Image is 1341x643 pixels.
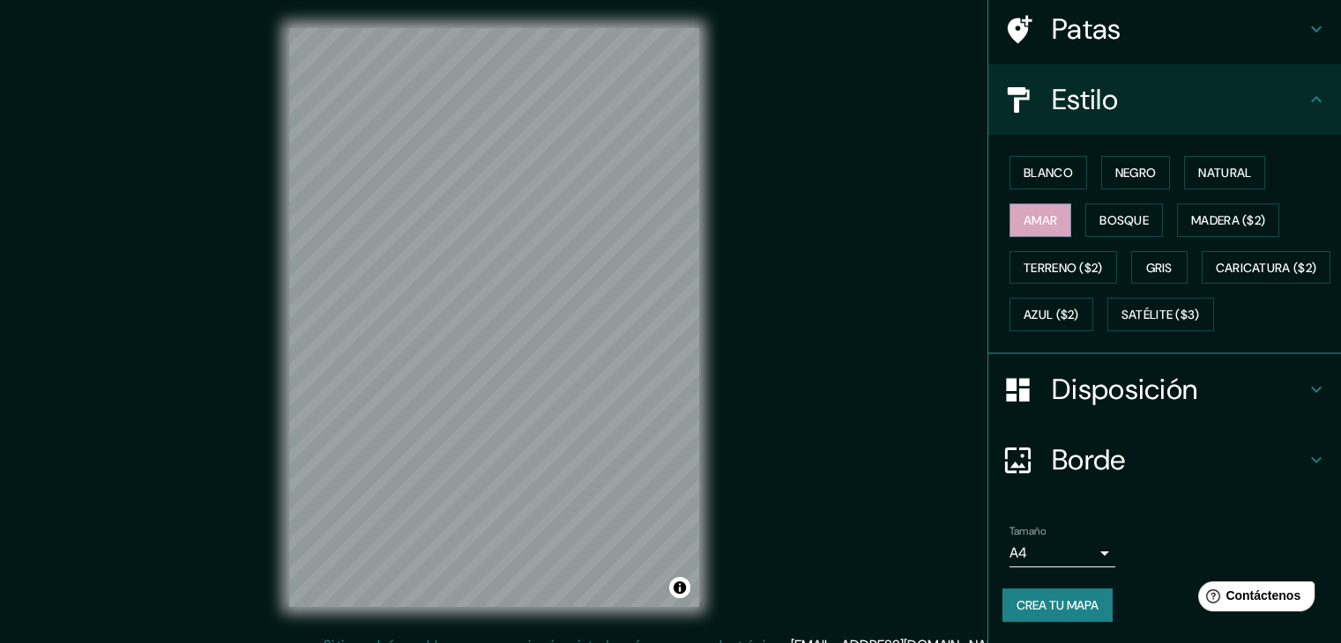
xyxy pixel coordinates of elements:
[1009,524,1046,538] font: Tamaño
[1017,597,1099,613] font: Crea tu mapa
[1085,203,1163,237] button: Bosque
[1052,81,1118,118] font: Estilo
[1009,298,1093,331] button: Azul ($2)
[1101,156,1171,189] button: Negro
[1009,539,1115,567] div: A4
[1121,307,1200,323] font: Satélite ($3)
[1009,156,1087,189] button: Blanco
[1202,251,1331,285] button: Caricatura ($2)
[1107,298,1214,331] button: Satélite ($3)
[988,425,1341,495] div: Borde
[1052,11,1121,48] font: Patas
[1184,156,1265,189] button: Natural
[1052,441,1126,478] font: Borde
[1024,260,1103,276] font: Terreno ($2)
[1024,307,1079,323] font: Azul ($2)
[1009,251,1117,285] button: Terreno ($2)
[988,64,1341,135] div: Estilo
[1191,212,1265,228] font: Madera ($2)
[1146,260,1173,276] font: Gris
[1009,543,1027,562] font: A4
[1024,212,1057,228] font: Amar
[1115,165,1157,181] font: Negro
[1052,371,1197,408] font: Disposición
[1184,574,1322,624] iframe: Lanzador de widgets de ayuda
[1177,203,1279,237] button: Madera ($2)
[1131,251,1188,285] button: Gris
[1024,165,1073,181] font: Blanco
[1009,203,1071,237] button: Amar
[1002,588,1113,622] button: Crea tu mapa
[1198,165,1251,181] font: Natural
[669,577,690,598] button: Activar o desactivar atribución
[988,354,1341,425] div: Disposición
[1216,260,1317,276] font: Caricatura ($2)
[1099,212,1149,228] font: Bosque
[289,28,699,607] canvas: Mapa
